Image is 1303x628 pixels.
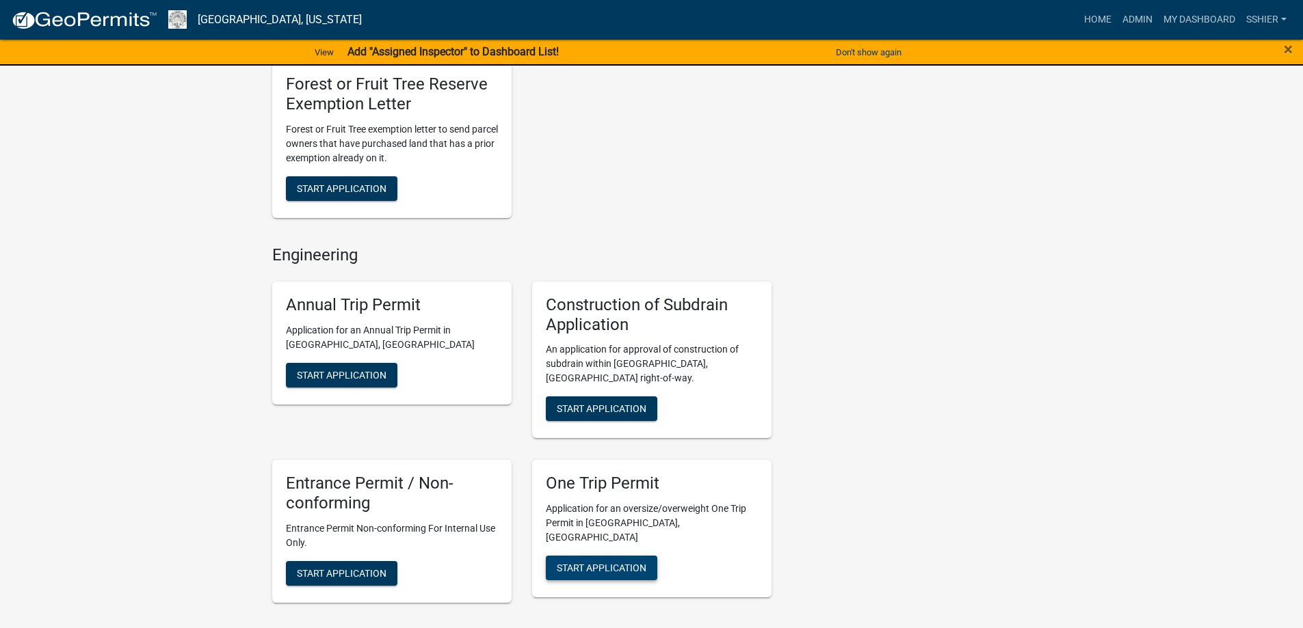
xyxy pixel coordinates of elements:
[309,41,339,64] a: View
[297,183,386,194] span: Start Application
[297,568,386,579] span: Start Application
[546,295,758,335] h5: Construction of Subdrain Application
[286,561,397,586] button: Start Application
[1241,7,1292,33] a: sshier
[286,295,498,315] h5: Annual Trip Permit
[546,342,758,385] p: An application for approval of construction of subdrain within [GEOGRAPHIC_DATA], [GEOGRAPHIC_DAT...
[286,363,397,387] button: Start Application
[286,521,498,550] p: Entrance Permit Non-conforming For Internal Use Only.
[272,245,772,265] h4: Engineering
[1284,40,1293,59] span: ×
[557,403,646,414] span: Start Application
[830,41,907,64] button: Don't show again
[286,74,498,114] h5: Forest or Fruit Tree Reserve Exemption Letter
[546,474,758,493] h5: One Trip Permit
[286,122,498,165] p: Forest or Fruit Tree exemption letter to send parcel owners that have purchased land that has a p...
[546,502,758,545] p: Application for an oversize/overweight One Trip Permit in [GEOGRAPHIC_DATA], [GEOGRAPHIC_DATA]
[286,323,498,352] p: Application for an Annual Trip Permit in [GEOGRAPHIC_DATA], [GEOGRAPHIC_DATA]
[1158,7,1241,33] a: My Dashboard
[1284,41,1293,57] button: Close
[1079,7,1117,33] a: Home
[1117,7,1158,33] a: Admin
[557,562,646,573] span: Start Application
[286,474,498,513] h5: Entrance Permit / Non-conforming
[347,45,559,58] strong: Add "Assigned Inspector" to Dashboard List!
[546,556,657,580] button: Start Application
[546,396,657,421] button: Start Application
[168,10,187,29] img: Franklin County, Iowa
[286,176,397,201] button: Start Application
[297,369,386,380] span: Start Application
[198,8,362,31] a: [GEOGRAPHIC_DATA], [US_STATE]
